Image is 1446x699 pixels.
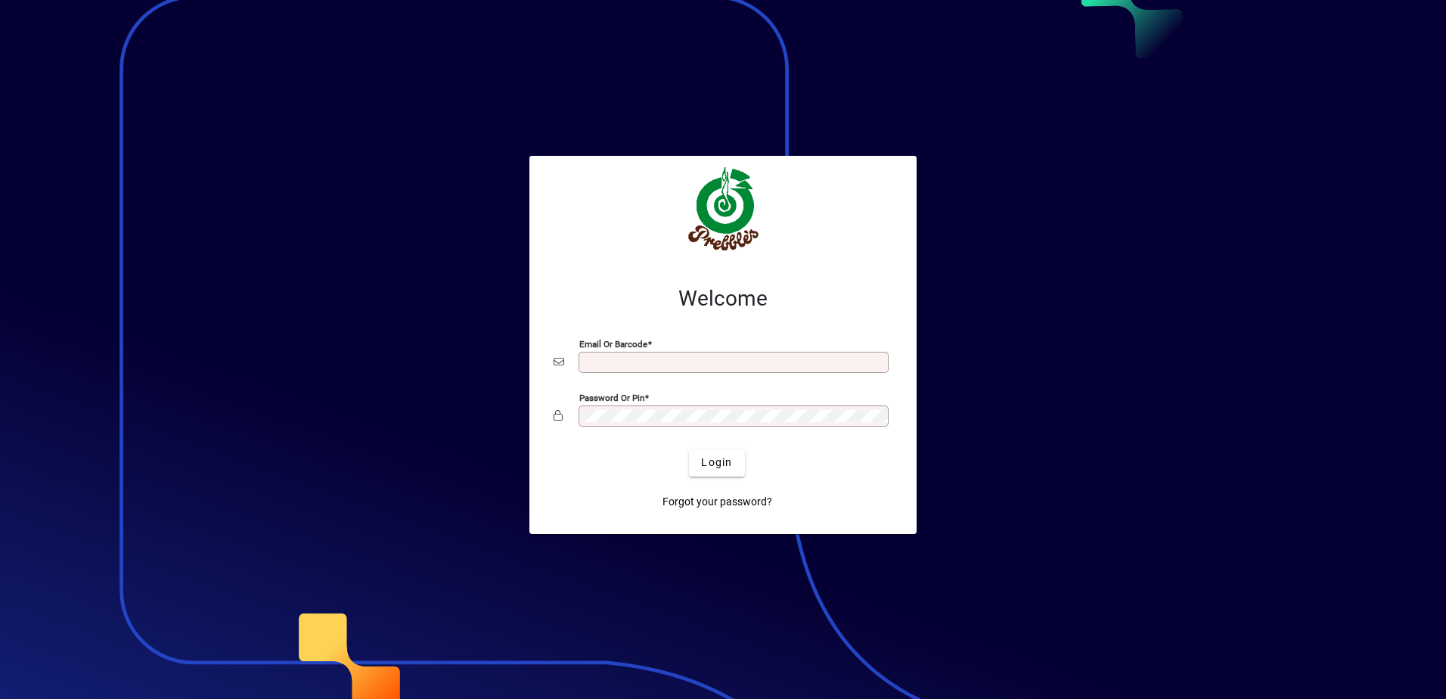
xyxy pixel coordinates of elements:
button: Login [689,449,744,477]
span: Forgot your password? [662,494,772,510]
h2: Welcome [554,286,892,312]
mat-label: Email or Barcode [579,338,647,349]
mat-label: Password or Pin [579,392,644,402]
span: Login [701,455,732,471]
a: Forgot your password? [656,489,778,516]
